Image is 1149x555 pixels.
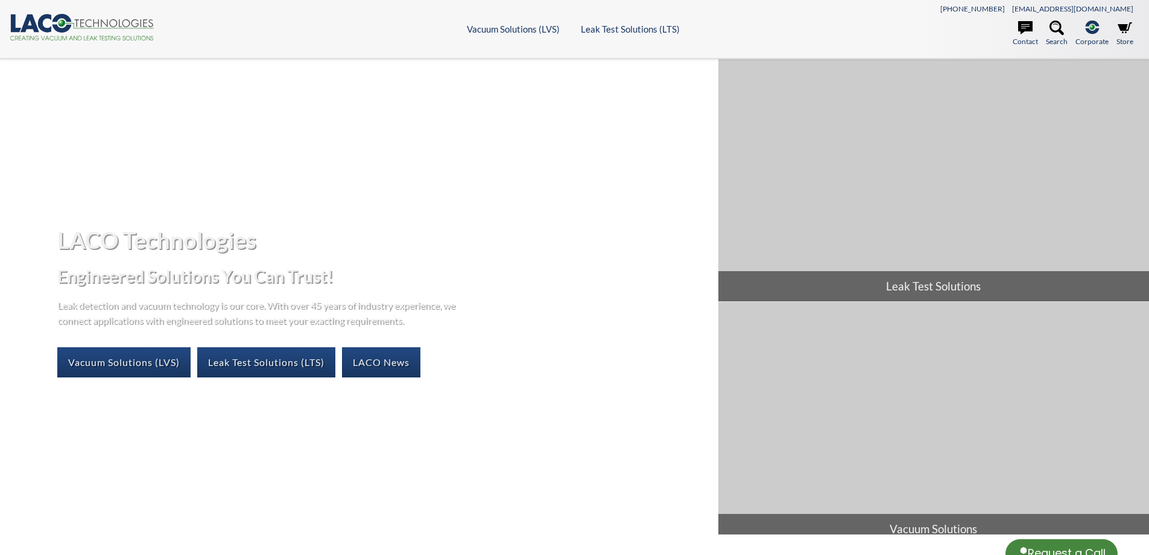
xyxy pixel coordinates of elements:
[1013,21,1038,47] a: Contact
[1012,4,1133,13] a: [EMAIL_ADDRESS][DOMAIN_NAME]
[581,24,680,34] a: Leak Test Solutions (LTS)
[57,347,191,377] a: Vacuum Solutions (LVS)
[57,297,461,328] p: Leak detection and vacuum technology is our core. With over 45 years of industry experience, we c...
[718,59,1149,301] a: Leak Test Solutions
[940,4,1005,13] a: [PHONE_NUMBER]
[718,514,1149,544] span: Vacuum Solutions
[718,271,1149,301] span: Leak Test Solutions
[1046,21,1068,47] a: Search
[57,225,708,255] h1: LACO Technologies
[197,347,335,377] a: Leak Test Solutions (LTS)
[1116,21,1133,47] a: Store
[1075,36,1109,47] span: Corporate
[718,302,1149,544] a: Vacuum Solutions
[57,265,708,287] h2: Engineered Solutions You Can Trust!
[467,24,560,34] a: Vacuum Solutions (LVS)
[342,347,420,377] a: LACO News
